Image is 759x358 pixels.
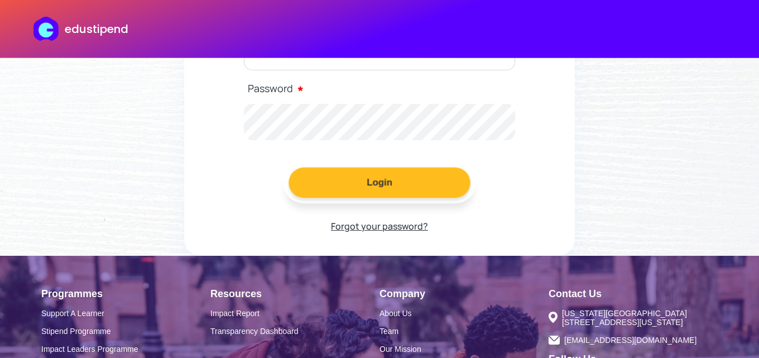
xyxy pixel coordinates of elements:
button: Login [289,168,470,198]
a: Impact Report [210,309,379,318]
label: Password [248,76,515,100]
p: Forgot your password? [331,218,428,235]
a: Impact Leaders Programme [41,345,210,354]
p: edustipend [65,21,128,37]
a: Forgot your password? [331,202,428,235]
a: Team [379,327,549,336]
h1: Programmes [41,288,210,300]
a: Our Mission [379,345,549,354]
a: About Us [379,309,549,318]
span: [US_STATE][GEOGRAPHIC_DATA][STREET_ADDRESS][US_STATE] [562,309,718,327]
a: [US_STATE][GEOGRAPHIC_DATA][STREET_ADDRESS][US_STATE] [549,309,718,327]
a: Stipend Programme [41,327,210,336]
h1: Company [379,288,549,300]
h1: Contact Us [549,288,718,300]
a: edustipend logoedustipend [33,17,128,41]
a: Transparency Dashboard [210,327,379,336]
span: [EMAIL_ADDRESS][DOMAIN_NAME] [564,336,696,345]
img: Wisconsin Ave, Suite 700 Chevy Chase, Maryland 20815 [549,312,558,323]
h1: Resources [210,288,379,300]
a: [EMAIL_ADDRESS][DOMAIN_NAME] [549,336,718,345]
a: Support A Learner [41,309,210,318]
img: edustipend logo [33,17,64,41]
img: contact@edustipend.com [549,336,560,345]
